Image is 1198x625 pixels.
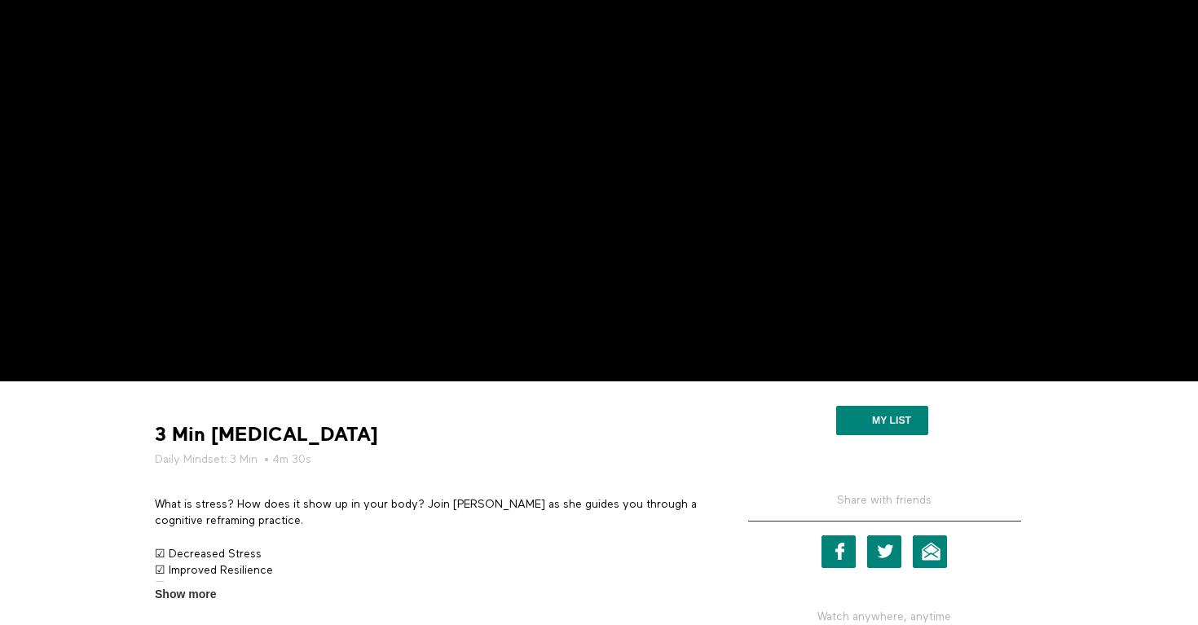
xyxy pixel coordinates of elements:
h5: • 4m 30s [155,451,701,468]
button: My list [836,406,928,435]
a: Email [913,535,947,568]
a: Daily Mindset: 3 Min [155,451,258,468]
strong: 3 Min [MEDICAL_DATA] [155,422,378,447]
a: Facebook [821,535,856,568]
p: What is stress? How does it show up in your body? Join [PERSON_NAME] as she guides you through a ... [155,496,701,530]
p: ☑ Decreased Stress ☑ Improved Resilience ☑ Revitalized Clarity [155,546,701,596]
a: Twitter [867,535,901,568]
span: Show more [155,586,216,603]
h5: Share with friends [748,492,1021,522]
